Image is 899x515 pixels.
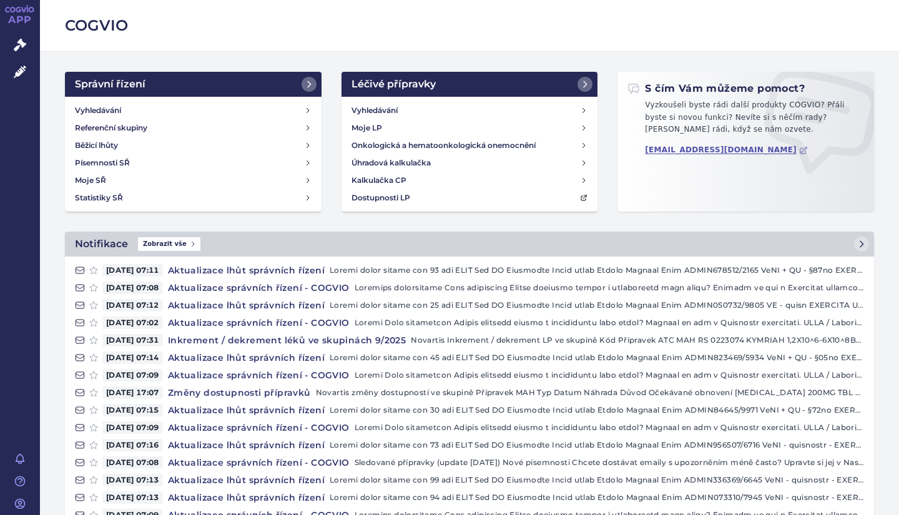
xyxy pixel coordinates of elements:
h2: Léčivé přípravky [351,77,436,92]
p: Loremi dolor sitame con 30 adi ELIT Sed DO Eiusmodte Incid utlab Etdolo Magnaal Enim ADMIN84645/9... [330,404,864,416]
p: Loremi dolor sitame con 45 adi ELIT Sed DO Eiusmodte Incid utlab Etdolo Magnaal Enim ADMIN823469/... [330,351,864,364]
a: Moje SŘ [70,172,317,189]
h4: Aktualizace správních řízení - COGVIO [163,421,355,434]
span: [DATE] 07:13 [102,474,163,486]
h4: Aktualizace lhůt správních řízení [163,404,330,416]
h4: Úhradová kalkulačka [351,157,431,169]
span: [DATE] 07:14 [102,351,163,364]
p: Loremips dolorsitame Cons adipiscing Elitse doeiusmo tempor i utlaboreetd magn aliqu? Enimadm ve ... [355,282,864,294]
a: Vyhledávání [70,102,317,119]
p: Novartis Inkrement / dekrement LP ve skupině Kód Přípravek ATC MAH RS 0223074 KYMRIAH 1,2X10^6-6X... [411,334,864,346]
p: Loremi Dolo sitametcon Adipis elitsedd eiusmo t incididuntu labo etdol? Magnaal en adm v Quisnost... [355,369,864,381]
p: Loremi Dolo sitametcon Adipis elitsedd eiusmo t incididuntu labo etdol? Magnaal en adm v Quisnost... [355,316,864,329]
a: NotifikaceZobrazit vše [65,232,874,257]
h4: Referenční skupiny [75,122,147,134]
a: Běžící lhůty [70,137,317,154]
span: Zobrazit vše [138,237,200,251]
h4: Onkologická a hematoonkologická onemocnění [351,139,536,152]
p: Loremi Dolo sitametcon Adipis elitsedd eiusmo t incididuntu labo etdol? Magnaal en adm v Quisnost... [355,421,864,434]
span: [DATE] 07:31 [102,334,163,346]
h4: Statistiky SŘ [75,192,123,204]
h4: Moje SŘ [75,174,106,187]
a: Onkologická a hematoonkologická onemocnění [346,137,593,154]
a: Referenční skupiny [70,119,317,137]
a: Moje LP [346,119,593,137]
p: Loremi dolor sitame con 73 adi ELIT Sed DO Eiusmodte Incid utlab Etdolo Magnaal Enim ADMIN956507/... [330,439,864,451]
span: [DATE] 07:11 [102,264,163,277]
span: [DATE] 07:16 [102,439,163,451]
h4: Inkrement / dekrement léků ve skupinách 9/2025 [163,334,411,346]
h2: COGVIO [65,15,874,36]
a: [EMAIL_ADDRESS][DOMAIN_NAME] [645,145,808,155]
h4: Dostupnosti LP [351,192,410,204]
h4: Aktualizace lhůt správních řízení [163,491,330,504]
h4: Vyhledávání [351,104,398,117]
a: Úhradová kalkulačka [346,154,593,172]
h4: Aktualizace správních řízení - COGVIO [163,369,355,381]
h4: Aktualizace lhůt správních řízení [163,351,330,364]
span: [DATE] 07:08 [102,282,163,294]
h2: Notifikace [75,237,128,252]
span: [DATE] 07:08 [102,456,163,469]
h4: Písemnosti SŘ [75,157,130,169]
span: [DATE] 07:13 [102,491,163,504]
h4: Aktualizace lhůt správních řízení [163,264,330,277]
h4: Aktualizace lhůt správních řízení [163,299,330,311]
p: Novartis změny dostupností ve skupině Přípravek MAH Typ Datum Náhrada Důvod Očekávané obnovení [M... [316,386,864,399]
p: Sledované přípravky (update [DATE]) Nové písemnosti Chcete dostávat emaily s upozorněním méně čas... [355,456,864,469]
h4: Kalkulačka CP [351,174,406,187]
h4: Moje LP [351,122,382,134]
h2: Správní řízení [75,77,145,92]
a: Vyhledávání [346,102,593,119]
a: Písemnosti SŘ [70,154,317,172]
span: [DATE] 17:07 [102,386,163,399]
h4: Aktualizace správních řízení - COGVIO [163,456,355,469]
span: [DATE] 07:09 [102,421,163,434]
h4: Aktualizace správních řízení - COGVIO [163,316,355,329]
h4: Aktualizace lhůt správních řízení [163,439,330,451]
span: [DATE] 07:09 [102,369,163,381]
span: [DATE] 07:15 [102,404,163,416]
p: Loremi dolor sitame con 94 adi ELIT Sed DO Eiusmodte Incid utlab Etdolo Magnaal Enim ADMIN073310/... [330,491,864,504]
p: Loremi dolor sitame con 93 adi ELIT Sed DO Eiusmodte Incid utlab Etdolo Magnaal Enim ADMIN678512/... [330,264,864,277]
h4: Aktualizace správních řízení - COGVIO [163,282,355,294]
h4: Vyhledávání [75,104,121,117]
p: Loremi dolor sitame con 99 adi ELIT Sed DO Eiusmodte Incid utlab Etdolo Magnaal Enim ADMIN336369/... [330,474,864,486]
p: Loremi dolor sitame con 25 adi ELIT Sed DO Eiusmodte Incid utlab Etdolo Magnaal Enim ADMIN050732/... [330,299,864,311]
a: Kalkulačka CP [346,172,593,189]
h2: S čím Vám můžeme pomoct? [627,82,805,96]
a: Správní řízení [65,72,322,97]
a: Léčivé přípravky [341,72,598,97]
h4: Aktualizace lhůt správních řízení [163,474,330,486]
h4: Běžící lhůty [75,139,118,152]
p: Vyzkoušeli byste rádi další produkty COGVIO? Přáli byste si novou funkci? Nevíte si s něčím rady?... [627,99,864,141]
h4: Změny dostupnosti přípravků [163,386,316,399]
span: [DATE] 07:02 [102,316,163,329]
a: Statistiky SŘ [70,189,317,207]
span: [DATE] 07:12 [102,299,163,311]
a: Dostupnosti LP [346,189,593,207]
